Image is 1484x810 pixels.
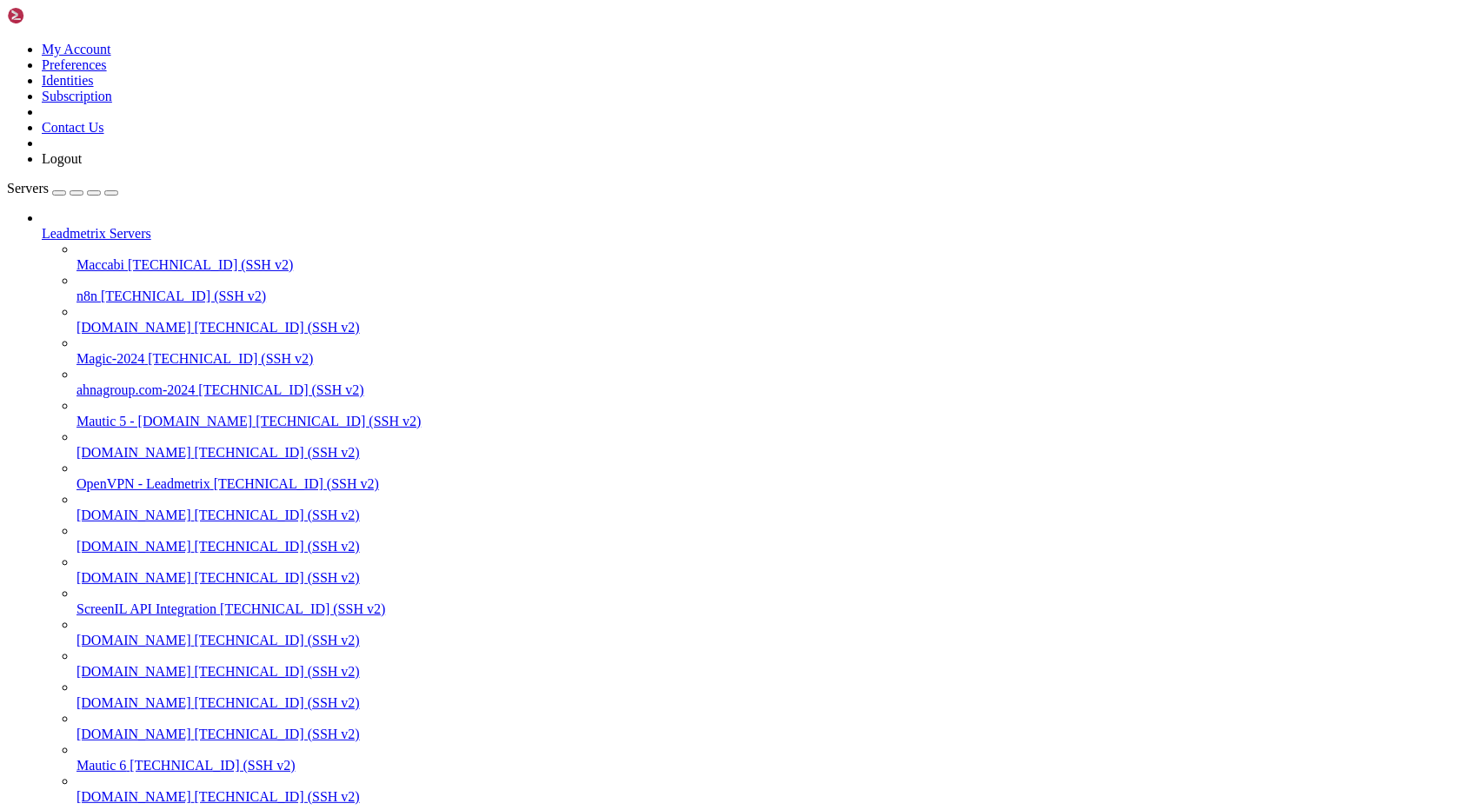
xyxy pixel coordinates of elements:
[77,335,1477,367] li: Magic-2024 [TECHNICAL_ID] (SSH v2)
[128,257,293,272] span: [TECHNICAL_ID] (SSH v2)
[77,445,1477,461] a: [DOMAIN_NAME] [TECHNICAL_ID] (SSH v2)
[77,257,1477,273] a: Maccabi [TECHNICAL_ID] (SSH v2)
[195,633,360,647] span: [TECHNICAL_ID] (SSH v2)
[195,695,360,710] span: [TECHNICAL_ID] (SSH v2)
[195,664,360,679] span: [TECHNICAL_ID] (SSH v2)
[77,570,1477,586] a: [DOMAIN_NAME] [TECHNICAL_ID] (SSH v2)
[42,210,1477,805] li: Leadmetrix Servers
[77,601,1477,617] a: ScreenIL API Integration [TECHNICAL_ID] (SSH v2)
[77,351,144,366] span: Magic-2024
[77,351,1477,367] a: Magic-2024 [TECHNICAL_ID] (SSH v2)
[77,680,1477,711] li: [DOMAIN_NAME] [TECHNICAL_ID] (SSH v2)
[7,181,118,196] a: Servers
[195,508,360,522] span: [TECHNICAL_ID] (SSH v2)
[256,414,421,428] span: [TECHNICAL_ID] (SSH v2)
[77,429,1477,461] li: [DOMAIN_NAME] [TECHNICAL_ID] (SSH v2)
[77,554,1477,586] li: [DOMAIN_NAME] [TECHNICAL_ID] (SSH v2)
[77,476,1477,492] a: OpenVPN - Leadmetrix [TECHNICAL_ID] (SSH v2)
[77,539,191,554] span: [DOMAIN_NAME]
[77,695,191,710] span: [DOMAIN_NAME]
[77,273,1477,304] li: n8n [TECHNICAL_ID] (SSH v2)
[77,492,1477,523] li: [DOMAIN_NAME] [TECHNICAL_ID] (SSH v2)
[195,789,360,804] span: [TECHNICAL_ID] (SSH v2)
[77,601,216,616] span: ScreenIL API Integration
[77,476,210,491] span: OpenVPN - Leadmetrix
[7,181,49,196] span: Servers
[77,414,252,428] span: Mautic 5 - [DOMAIN_NAME]
[77,758,126,773] span: Mautic 6
[77,570,191,585] span: [DOMAIN_NAME]
[77,320,1477,335] a: [DOMAIN_NAME] [TECHNICAL_ID] (SSH v2)
[77,727,191,741] span: [DOMAIN_NAME]
[195,445,360,460] span: [TECHNICAL_ID] (SSH v2)
[101,289,266,303] span: [TECHNICAL_ID] (SSH v2)
[77,367,1477,398] li: ahnagroup.com-2024 [TECHNICAL_ID] (SSH v2)
[77,742,1477,773] li: Mautic 6 [TECHNICAL_ID] (SSH v2)
[42,226,1477,242] a: Leadmetrix Servers
[77,257,124,272] span: Maccabi
[77,648,1477,680] li: [DOMAIN_NAME] [TECHNICAL_ID] (SSH v2)
[42,89,112,103] a: Subscription
[77,508,191,522] span: [DOMAIN_NAME]
[42,57,107,72] a: Preferences
[130,758,295,773] span: [TECHNICAL_ID] (SSH v2)
[77,539,1477,554] a: [DOMAIN_NAME] [TECHNICAL_ID] (SSH v2)
[77,664,191,679] span: [DOMAIN_NAME]
[220,601,385,616] span: [TECHNICAL_ID] (SSH v2)
[77,414,1477,429] a: Mautic 5 - [DOMAIN_NAME] [TECHNICAL_ID] (SSH v2)
[77,789,1477,805] a: [DOMAIN_NAME] [TECHNICAL_ID] (SSH v2)
[148,351,313,366] span: [TECHNICAL_ID] (SSH v2)
[77,633,1477,648] a: [DOMAIN_NAME] [TECHNICAL_ID] (SSH v2)
[77,289,1477,304] a: n8n [TECHNICAL_ID] (SSH v2)
[77,711,1477,742] li: [DOMAIN_NAME] [TECHNICAL_ID] (SSH v2)
[214,476,379,491] span: [TECHNICAL_ID] (SSH v2)
[77,242,1477,273] li: Maccabi [TECHNICAL_ID] (SSH v2)
[77,382,195,397] span: ahnagroup.com-2024
[77,773,1477,805] li: [DOMAIN_NAME] [TECHNICAL_ID] (SSH v2)
[198,382,363,397] span: [TECHNICAL_ID] (SSH v2)
[77,382,1477,398] a: ahnagroup.com-2024 [TECHNICAL_ID] (SSH v2)
[77,398,1477,429] li: Mautic 5 - [DOMAIN_NAME] [TECHNICAL_ID] (SSH v2)
[42,73,94,88] a: Identities
[77,523,1477,554] li: [DOMAIN_NAME] [TECHNICAL_ID] (SSH v2)
[77,664,1477,680] a: [DOMAIN_NAME] [TECHNICAL_ID] (SSH v2)
[42,151,82,166] a: Logout
[77,727,1477,742] a: [DOMAIN_NAME] [TECHNICAL_ID] (SSH v2)
[77,789,191,804] span: [DOMAIN_NAME]
[195,320,360,335] span: [TECHNICAL_ID] (SSH v2)
[77,508,1477,523] a: [DOMAIN_NAME] [TECHNICAL_ID] (SSH v2)
[77,461,1477,492] li: OpenVPN - Leadmetrix [TECHNICAL_ID] (SSH v2)
[77,617,1477,648] li: [DOMAIN_NAME] [TECHNICAL_ID] (SSH v2)
[77,695,1477,711] a: [DOMAIN_NAME] [TECHNICAL_ID] (SSH v2)
[42,226,151,241] span: Leadmetrix Servers
[195,727,360,741] span: [TECHNICAL_ID] (SSH v2)
[77,320,191,335] span: [DOMAIN_NAME]
[195,539,360,554] span: [TECHNICAL_ID] (SSH v2)
[195,570,360,585] span: [TECHNICAL_ID] (SSH v2)
[77,633,191,647] span: [DOMAIN_NAME]
[77,304,1477,335] li: [DOMAIN_NAME] [TECHNICAL_ID] (SSH v2)
[42,42,111,56] a: My Account
[77,289,97,303] span: n8n
[77,445,191,460] span: [DOMAIN_NAME]
[7,7,107,24] img: Shellngn
[77,758,1477,773] a: Mautic 6 [TECHNICAL_ID] (SSH v2)
[42,120,104,135] a: Contact Us
[77,586,1477,617] li: ScreenIL API Integration [TECHNICAL_ID] (SSH v2)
